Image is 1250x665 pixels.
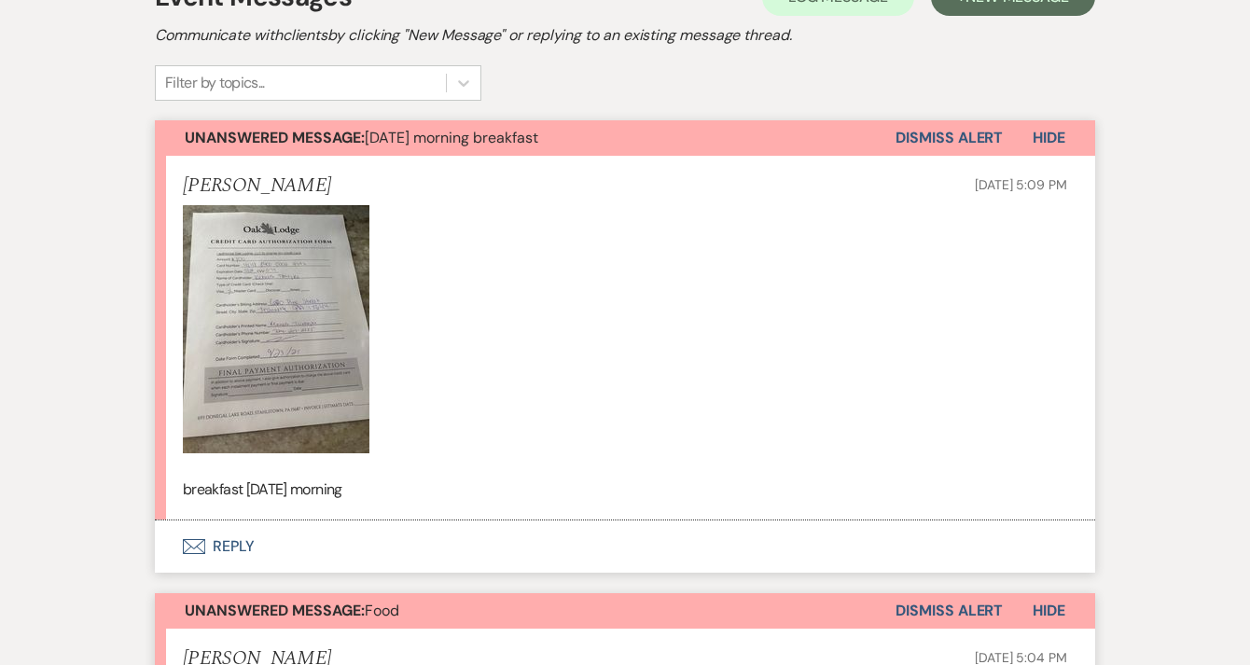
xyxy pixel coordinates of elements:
span: [DATE] 5:09 PM [975,176,1067,193]
h5: [PERSON_NAME] [183,174,331,198]
strong: Unanswered Message: [185,601,365,620]
span: Hide [1033,601,1065,620]
button: Dismiss Alert [896,593,1003,629]
button: Unanswered Message:Food [155,593,896,629]
h2: Communicate with clients by clicking "New Message" or replying to an existing message thread. [155,24,1095,47]
button: Unanswered Message:[DATE] morning breakfast [155,120,896,156]
span: Hide [1033,128,1065,147]
p: breakfast [DATE] morning [183,478,1067,502]
span: Food [185,601,399,620]
img: IMG_4883.jpeg [183,205,369,453]
strong: Unanswered Message: [185,128,365,147]
button: Hide [1003,593,1095,629]
button: Reply [155,520,1095,573]
button: Hide [1003,120,1095,156]
button: Dismiss Alert [896,120,1003,156]
span: [DATE] morning breakfast [185,128,538,147]
div: Filter by topics... [165,72,265,94]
